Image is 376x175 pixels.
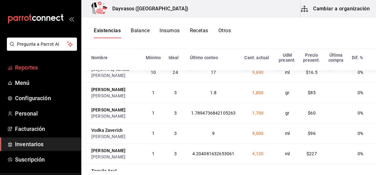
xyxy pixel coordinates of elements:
[15,109,76,118] span: Personal
[15,94,76,102] span: Configuración
[94,28,231,38] div: navigation tabs
[91,133,138,140] div: [PERSON_NAME]
[152,90,155,95] span: 1
[174,151,176,156] span: 3
[252,70,263,75] span: 9,690
[15,140,76,148] span: Inventarios
[17,41,67,48] span: Pregunta a Parrot AI
[91,55,108,60] div: Nombre
[4,45,77,52] a: Pregunta a Parrot AI
[174,131,176,136] span: 3
[91,147,125,154] div: [PERSON_NAME]
[15,79,76,87] span: Menú
[152,151,155,156] span: 1
[91,127,123,133] div: Vodka Zaverich
[173,70,178,75] span: 24
[131,28,150,38] button: Balance
[190,55,218,60] div: Último conteo
[91,107,125,113] div: [PERSON_NAME]
[275,123,299,143] td: ml
[15,155,76,164] span: Suscripción
[275,62,299,82] td: ml
[91,154,138,160] div: [PERSON_NAME]
[152,111,155,116] span: 1
[69,16,74,21] button: open_drawer_menu
[210,90,216,95] span: 1.8
[275,103,299,123] td: gr
[308,131,315,136] span: $96
[252,90,263,95] span: 1,800
[91,86,125,93] div: [PERSON_NAME]
[91,168,117,174] div: Tequila Axul
[252,131,263,136] span: 9,000
[91,93,138,99] div: [PERSON_NAME]
[151,70,156,75] span: 10
[303,53,320,63] div: Precio present.
[91,113,138,119] div: [PERSON_NAME]
[146,55,161,60] div: Mínimo
[275,143,299,164] td: ml
[306,70,318,75] span: $16.5
[15,125,76,133] span: Facturación
[308,90,315,95] span: $85
[328,53,344,63] div: Última compra
[352,55,363,60] div: Dif. %
[192,151,235,156] span: 4.204081632653061
[174,111,176,116] span: 3
[252,151,263,156] span: 4,120
[307,151,317,156] span: $227
[358,70,363,75] span: 0%
[190,28,208,38] button: Recetas
[191,111,236,116] span: 1.7894736842105263
[275,82,299,103] td: gr
[358,90,363,95] span: 0%
[15,63,76,72] span: Reportes
[252,111,263,116] span: 1,700
[212,131,215,136] span: 9
[91,72,138,79] div: [PERSON_NAME]
[107,5,188,13] h3: Dayvasos ([GEOGRAPHIC_DATA])
[279,53,296,63] div: UdM present.
[152,131,155,136] span: 1
[94,28,121,38] button: Existencias
[358,111,363,116] span: 0%
[160,28,180,38] button: Insumos
[169,55,179,60] div: Ideal
[218,28,231,38] button: Otros
[7,38,77,51] button: Pregunta a Parrot AI
[211,70,216,75] span: 17
[358,131,363,136] span: 0%
[308,111,315,116] span: $60
[174,90,176,95] span: 3
[244,55,269,60] div: Cant. actual
[358,151,363,156] span: 0%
